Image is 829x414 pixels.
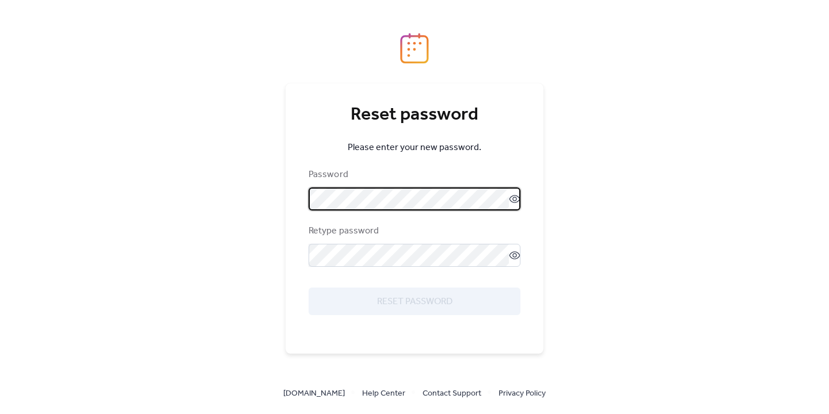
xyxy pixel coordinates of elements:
[423,386,481,400] a: Contact Support
[348,141,481,155] span: Please enter your new password.
[499,387,546,401] span: Privacy Policy
[362,386,405,400] a: Help Center
[283,386,345,400] a: [DOMAIN_NAME]
[400,33,429,64] img: logo
[309,224,518,238] div: Retype password
[309,168,518,182] div: Password
[362,387,405,401] span: Help Center
[309,103,520,126] div: Reset password
[499,386,546,400] a: Privacy Policy
[423,387,481,401] span: Contact Support
[283,387,345,401] span: [DOMAIN_NAME]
